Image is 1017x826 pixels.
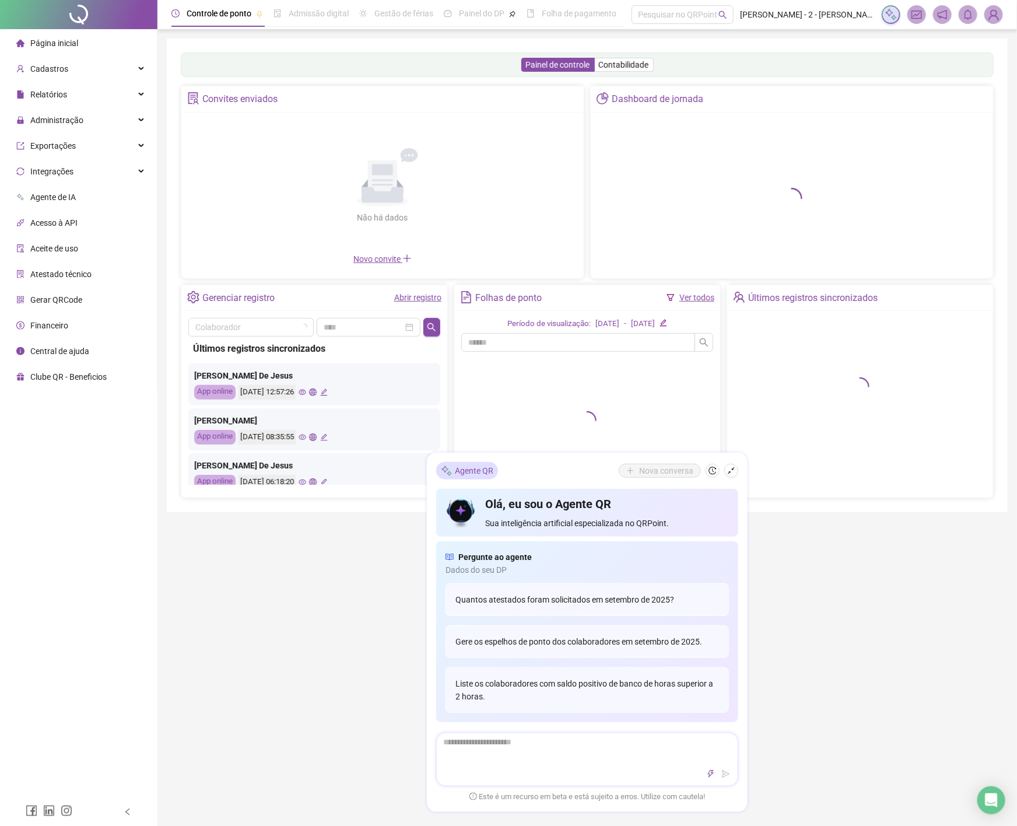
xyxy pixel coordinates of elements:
div: Período de visualização: [507,318,591,330]
div: App online [194,430,236,444]
span: search [699,338,709,347]
span: team [733,291,745,303]
div: Quantos atestados foram solicitados em setembro de 2025? [446,583,729,616]
span: left [124,808,132,816]
div: [PERSON_NAME] De Jesus [194,459,434,472]
div: Não há dados [329,211,436,224]
span: home [16,39,24,47]
span: Cadastros [30,64,68,73]
div: Últimos registros sincronizados [748,288,878,308]
a: Ver todos [679,293,714,302]
span: plus [402,254,412,263]
span: pie-chart [597,92,609,104]
span: info-circle [16,347,24,355]
span: edit [660,319,667,327]
span: Exportações [30,141,76,150]
img: 39070 [985,6,1002,23]
span: Painel de controle [526,60,590,69]
div: App online [194,475,236,489]
div: [PERSON_NAME] De Jesus [194,369,434,382]
span: Agente de IA [30,192,76,202]
span: gift [16,373,24,381]
span: Pergunte ao agente [458,551,532,563]
span: Atestado técnico [30,269,92,279]
span: Dados do seu DP [446,563,729,576]
div: [PERSON_NAME] [194,414,434,427]
span: api [16,219,24,227]
div: Dashboard de jornada [612,89,703,109]
span: Central de ajuda [30,346,89,356]
div: Agente QR [436,462,498,480]
span: edit [320,478,328,486]
div: - [624,318,626,330]
div: Liste os colaboradores com saldo positivo de banco de horas superior a 2 horas. [446,667,729,713]
span: Administração [30,116,83,125]
span: book [527,9,535,17]
span: bell [963,9,973,20]
span: export [16,142,24,150]
span: global [309,388,317,396]
span: dashboard [444,9,452,17]
span: Controle de ponto [187,9,251,18]
span: Novo convite [353,254,412,264]
span: Admissão digital [289,9,349,18]
span: Gerar QRCode [30,295,82,304]
span: file-text [460,291,472,303]
span: eye [299,388,306,396]
div: Gere os espelhos de ponto dos colaboradores em setembro de 2025. [446,625,729,658]
span: Acesso à API [30,218,78,228]
span: Contabilidade [599,60,649,69]
span: edit [320,433,328,441]
span: Página inicial [30,38,78,48]
span: Folha de pagamento [542,9,616,18]
span: exclamation-circle [469,792,477,800]
span: eye [299,433,306,441]
span: sun [359,9,367,17]
span: dollar [16,321,24,330]
span: Integrações [30,167,73,176]
span: fund [911,9,922,20]
img: icon [446,496,476,530]
span: read [446,551,454,563]
span: solution [187,92,199,104]
span: Este é um recurso em beta e está sujeito a erros. Utilize com cautela! [469,791,705,803]
div: App online [194,385,236,400]
img: sparkle-icon.fc2bf0ac1784a2077858766a79e2daf3.svg [885,8,897,21]
button: thunderbolt [704,767,718,781]
span: file [16,90,24,99]
span: user-add [16,65,24,73]
span: eye [299,478,306,486]
span: loading [576,409,598,432]
span: shrink [727,467,735,475]
span: [PERSON_NAME] - 2 - [PERSON_NAME] - Sucesso do Cliente QRPoint [741,8,875,21]
div: [DATE] 08:35:55 [239,430,296,444]
span: solution [16,270,24,278]
span: qrcode [16,296,24,304]
span: global [309,433,317,441]
span: Aceite de uso [30,244,78,253]
span: audit [16,244,24,253]
span: loading [780,185,805,211]
span: loading [849,376,871,398]
span: linkedin [43,805,55,817]
span: notification [937,9,948,20]
a: Abrir registro [394,293,441,302]
span: filter [667,293,675,302]
div: [DATE] 12:57:26 [239,385,296,400]
span: thunderbolt [707,770,715,778]
span: history [709,467,717,475]
span: loading [300,323,308,331]
span: Sua inteligência artificial especializada no QRPoint. [486,517,729,530]
span: lock [16,116,24,124]
span: pushpin [509,10,516,17]
img: sparkle-icon.fc2bf0ac1784a2077858766a79e2daf3.svg [441,464,453,477]
div: Convites enviados [202,89,278,109]
div: Folhas de ponto [475,288,542,308]
button: Nova conversa [619,464,701,478]
div: Open Intercom Messenger [977,786,1005,814]
span: setting [187,291,199,303]
span: file-done [273,9,282,17]
div: Últimos registros sincronizados [193,341,436,356]
span: Relatórios [30,90,67,99]
span: facebook [26,805,37,817]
